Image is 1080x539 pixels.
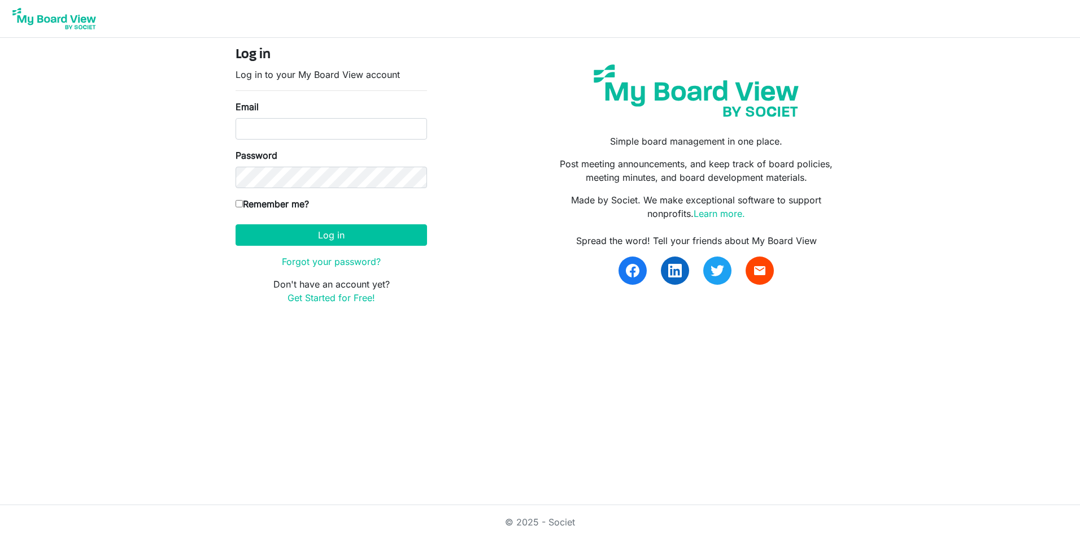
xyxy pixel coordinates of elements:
a: Learn more. [694,208,745,219]
img: My Board View Logo [9,5,99,33]
button: Log in [236,224,427,246]
span: email [753,264,767,277]
a: email [746,257,774,285]
h4: Log in [236,47,427,63]
img: my-board-view-societ.svg [585,56,807,125]
p: Post meeting announcements, and keep track of board policies, meeting minutes, and board developm... [548,157,844,184]
a: Get Started for Free! [288,292,375,303]
img: linkedin.svg [668,264,682,277]
p: Don't have an account yet? [236,277,427,305]
a: © 2025 - Societ [505,516,575,528]
p: Log in to your My Board View account [236,68,427,81]
a: Forgot your password? [282,256,381,267]
p: Simple board management in one place. [548,134,844,148]
input: Remember me? [236,200,243,207]
label: Remember me? [236,197,309,211]
p: Made by Societ. We make exceptional software to support nonprofits. [548,193,844,220]
img: facebook.svg [626,264,639,277]
img: twitter.svg [711,264,724,277]
div: Spread the word! Tell your friends about My Board View [548,234,844,247]
label: Password [236,149,277,162]
label: Email [236,100,259,114]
